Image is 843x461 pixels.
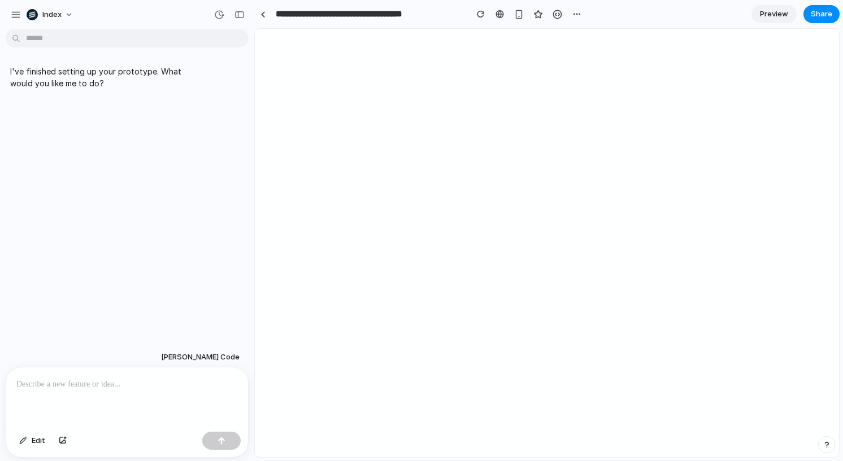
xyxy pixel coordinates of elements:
[751,5,797,23] a: Preview
[10,65,199,89] p: I've finished setting up your prototype. What would you like me to do?
[14,432,51,450] button: Edit
[803,5,840,23] button: Share
[32,435,45,446] span: Edit
[811,8,832,20] span: Share
[161,352,240,363] span: [PERSON_NAME] Code
[760,8,788,20] span: Preview
[22,6,79,24] button: Index
[158,347,243,367] button: [PERSON_NAME] Code
[42,9,62,20] span: Index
